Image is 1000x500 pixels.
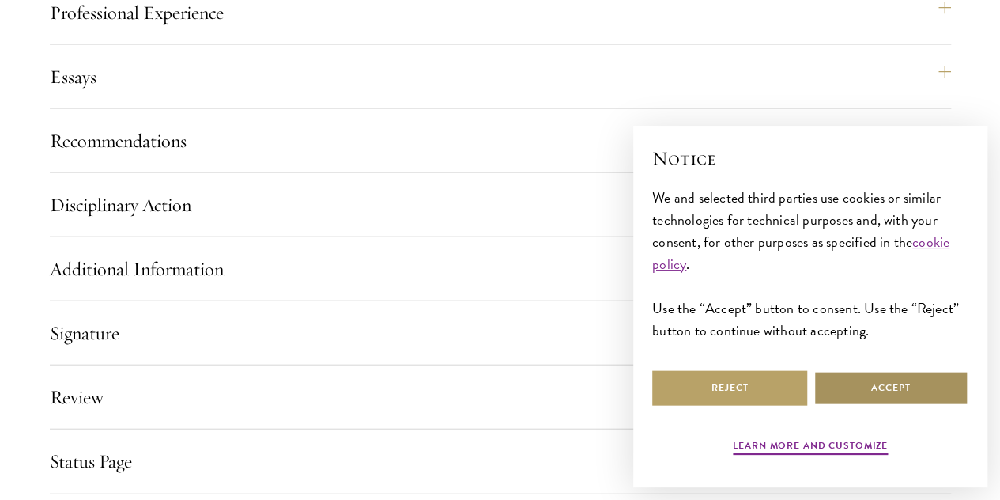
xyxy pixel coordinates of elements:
[50,58,951,96] button: Essays
[813,370,968,406] button: Accept
[50,314,951,352] button: Signature
[733,438,888,457] button: Learn more and customize
[50,122,951,160] button: Recommendations
[50,378,951,416] button: Review
[652,145,968,172] h2: Notice
[50,442,951,480] button: Status Page
[50,186,951,224] button: Disciplinary Action
[652,187,968,343] div: We and selected third parties use cookies or similar technologies for technical purposes and, wit...
[50,250,951,288] button: Additional Information
[652,370,807,406] button: Reject
[652,231,949,275] a: cookie policy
